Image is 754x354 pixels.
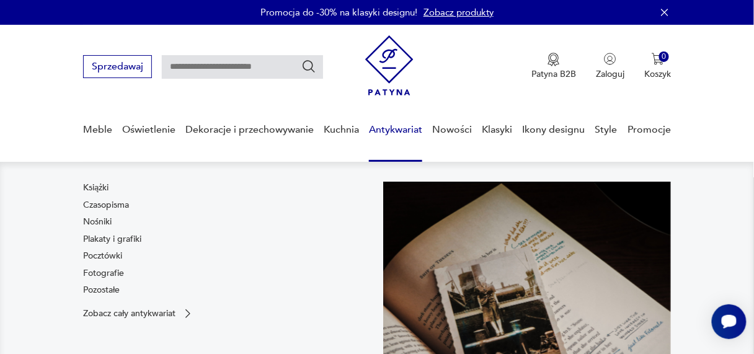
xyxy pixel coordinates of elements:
[531,53,576,80] button: Patyna B2B
[83,182,109,194] a: Książki
[83,308,194,320] a: Zobacz cały antykwariat
[644,53,671,80] button: 0Koszyk
[712,304,747,339] iframe: Smartsupp widget button
[83,267,124,280] a: Fotografie
[122,106,175,154] a: Oświetlenie
[596,68,624,80] p: Zaloguj
[369,106,422,154] a: Antykwariat
[596,53,624,80] button: Zaloguj
[83,233,141,246] a: Plakaty i grafiki
[260,6,417,19] p: Promocja do -30% na klasyki designu!
[652,53,664,65] img: Ikona koszyka
[424,6,494,19] a: Zobacz produkty
[83,199,129,211] a: Czasopisma
[301,59,316,74] button: Szukaj
[83,250,122,262] a: Pocztówki
[531,68,576,80] p: Patyna B2B
[83,284,120,296] a: Pozostałe
[324,106,359,154] a: Kuchnia
[83,55,152,78] button: Sprzedawaj
[604,53,616,65] img: Ikonka użytkownika
[433,106,472,154] a: Nowości
[659,51,670,62] div: 0
[482,106,513,154] a: Klasyki
[548,53,560,66] img: Ikona medalu
[185,106,314,154] a: Dekoracje i przechowywanie
[644,68,671,80] p: Koszyk
[523,106,585,154] a: Ikony designu
[531,53,576,80] a: Ikona medaluPatyna B2B
[365,35,414,95] img: Patyna - sklep z meblami i dekoracjami vintage
[83,63,152,72] a: Sprzedawaj
[595,106,618,154] a: Style
[83,309,175,317] p: Zobacz cały antykwariat
[83,106,112,154] a: Meble
[83,216,112,228] a: Nośniki
[628,106,671,154] a: Promocje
